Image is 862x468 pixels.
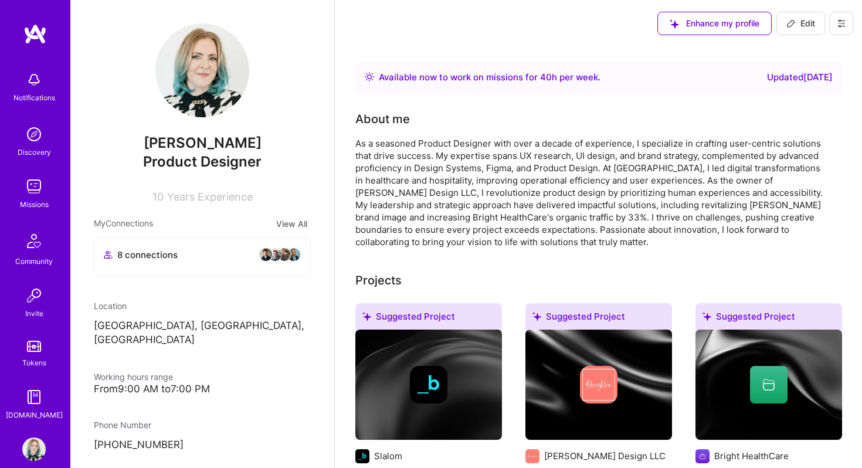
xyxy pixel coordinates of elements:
button: Enhance my profile [657,12,772,35]
div: Missions [20,198,49,211]
div: About me [355,110,410,128]
span: 8 connections [117,249,178,261]
span: Years Experience [167,191,253,203]
div: [DOMAIN_NAME] [6,409,63,421]
img: Community [20,227,48,255]
div: Discovery [18,146,51,158]
div: Projects [355,272,402,289]
div: Slalom [374,450,402,462]
i: icon Collaborator [104,250,113,259]
div: Community [15,255,53,267]
img: teamwork [22,175,46,198]
img: cover [695,330,842,440]
img: User Avatar [22,438,46,461]
img: avatar [259,247,273,262]
i: icon SuggestedTeams [703,312,711,321]
span: Enhance my profile [670,18,759,29]
img: bell [22,68,46,91]
img: guide book [22,385,46,409]
img: Availability [365,72,374,82]
div: Bright HealthCare [714,450,789,462]
span: Working hours range [94,372,173,382]
div: From 9:00 AM to 7:00 PM [94,383,311,395]
div: Notifications [13,91,55,104]
img: Company logo [580,366,617,403]
img: tokens [27,341,41,352]
span: Edit [786,18,815,29]
div: Available now to work on missions for h per week . [379,70,600,84]
div: Tokens [22,357,46,369]
div: Invite [25,307,43,320]
img: avatar [277,247,291,262]
button: View All [273,217,311,230]
img: avatar [268,247,282,262]
p: [PHONE_NUMBER] [94,438,311,452]
i: icon SuggestedTeams [670,19,679,29]
span: [PERSON_NAME] [94,134,311,152]
i: icon SuggestedTeams [362,312,371,321]
img: cover [525,330,672,440]
div: Updated [DATE] [767,70,833,84]
img: Company logo [695,449,710,463]
span: 40 [540,72,552,83]
p: [GEOGRAPHIC_DATA], [GEOGRAPHIC_DATA], [GEOGRAPHIC_DATA] [94,319,311,347]
img: Company logo [525,449,539,463]
img: cover [355,330,502,440]
span: Phone Number [94,420,151,430]
button: Edit [776,12,825,35]
div: Suggested Project [695,303,842,334]
button: 8 connectionsavataravataravataravatar [94,238,311,276]
div: Location [94,300,311,312]
img: discovery [22,123,46,146]
a: User Avatar [19,438,49,461]
img: avatar [287,247,301,262]
img: logo [23,23,47,45]
div: Suggested Project [355,303,502,334]
span: 10 [152,191,164,203]
img: User Avatar [155,23,249,117]
div: As a seasoned Product Designer with over a decade of experience, I specialize in crafting user-ce... [355,137,824,248]
img: Company logo [355,449,369,463]
img: Company logo [410,366,447,403]
span: Product Designer [143,153,262,170]
div: [PERSON_NAME] Design LLC [544,450,666,462]
img: Invite [22,284,46,307]
span: My Connections [94,217,153,230]
div: Suggested Project [525,303,672,334]
i: icon SuggestedTeams [532,312,541,321]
